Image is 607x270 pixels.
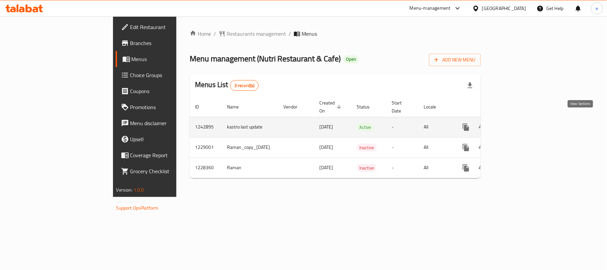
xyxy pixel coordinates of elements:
[357,144,377,152] span: Inactive
[386,158,418,178] td: -
[116,163,214,179] a: Grocery Checklist
[434,56,475,64] span: Add New Menu
[130,167,209,175] span: Grocery Checklist
[429,54,481,66] button: Add New Menu
[343,55,359,63] div: Open
[230,82,259,89] span: 3 record(s)
[130,135,209,143] span: Upsell
[424,103,445,111] span: Locale
[386,137,418,158] td: -
[116,197,147,206] span: Get support on:
[319,122,333,131] span: [DATE]
[458,140,474,156] button: more
[116,83,214,99] a: Coupons
[474,160,490,176] button: Change Status
[116,51,214,67] a: Menus
[343,56,359,62] span: Open
[116,204,159,212] a: Support.OpsPlatform
[132,55,209,63] span: Menus
[130,119,209,127] span: Menu disclaimer
[130,103,209,111] span: Promotions
[283,103,306,111] span: Vendor
[319,163,333,172] span: [DATE]
[130,39,209,47] span: Branches
[222,137,278,158] td: Raman_copy_[DATE]
[130,71,209,79] span: Choice Groups
[418,158,453,178] td: All
[410,4,451,12] div: Menu-management
[130,151,209,159] span: Coverage Report
[116,147,214,163] a: Coverage Report
[302,30,317,38] span: Menus
[289,30,291,38] li: /
[219,30,286,38] a: Restaurants management
[116,115,214,131] a: Menu disclaimer
[195,80,259,91] h2: Menus List
[418,137,453,158] td: All
[357,103,378,111] span: Status
[230,80,259,91] div: Total records count
[190,30,481,38] nav: breadcrumb
[474,140,490,156] button: Change Status
[458,119,474,135] button: more
[222,117,278,137] td: kastro last update
[116,186,133,194] span: Version:
[392,99,410,115] span: Start Date
[214,30,216,38] li: /
[319,143,333,152] span: [DATE]
[357,164,377,172] span: Inactive
[190,51,341,66] span: Menu management ( Nutri Restaurant & Cafe )
[418,117,453,137] td: All
[386,117,418,137] td: -
[222,158,278,178] td: Raman
[453,97,527,117] th: Actions
[319,99,343,115] span: Created On
[190,97,527,178] table: enhanced table
[462,77,478,93] div: Export file
[116,67,214,83] a: Choice Groups
[116,19,214,35] a: Edit Restaurant
[134,186,144,194] span: 1.0.0
[195,103,208,111] span: ID
[458,160,474,176] button: more
[130,87,209,95] span: Coupons
[227,30,286,38] span: Restaurants management
[116,99,214,115] a: Promotions
[130,23,209,31] span: Edit Restaurant
[596,5,598,12] span: e
[116,35,214,51] a: Branches
[482,5,526,12] div: [GEOGRAPHIC_DATA]
[474,119,490,135] button: Change Status
[357,123,374,131] span: Active
[116,131,214,147] a: Upsell
[227,103,247,111] span: Name
[357,144,377,152] div: Inactive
